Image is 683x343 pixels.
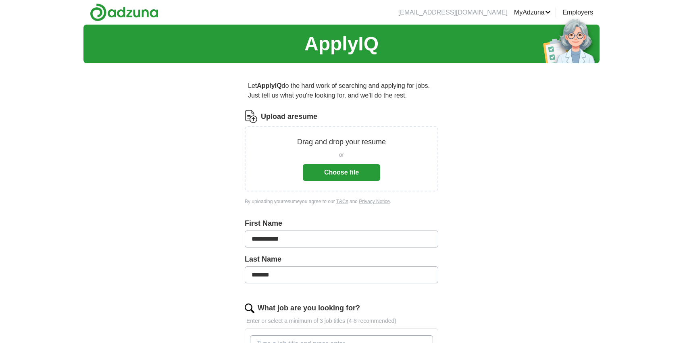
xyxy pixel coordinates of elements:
div: By uploading your resume you agree to our and . [245,198,438,205]
label: Upload a resume [261,111,317,122]
a: Privacy Notice [359,199,390,204]
p: Enter or select a minimum of 3 job titles (4-8 recommended) [245,317,438,325]
label: Last Name [245,254,438,265]
img: search.png [245,304,254,313]
span: or [339,151,344,159]
li: [EMAIL_ADDRESS][DOMAIN_NAME] [398,8,508,17]
h1: ApplyIQ [304,29,379,58]
p: Drag and drop your resume [297,137,386,148]
a: MyAdzuna [514,8,551,17]
img: CV Icon [245,110,258,123]
label: First Name [245,218,438,229]
button: Choose file [303,164,380,181]
a: Employers [562,8,593,17]
strong: ApplyIQ [257,82,281,89]
img: Adzuna logo [90,3,158,21]
label: What job are you looking for? [258,303,360,314]
p: Let do the hard work of searching and applying for jobs. Just tell us what you're looking for, an... [245,78,438,104]
a: T&Cs [336,199,348,204]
